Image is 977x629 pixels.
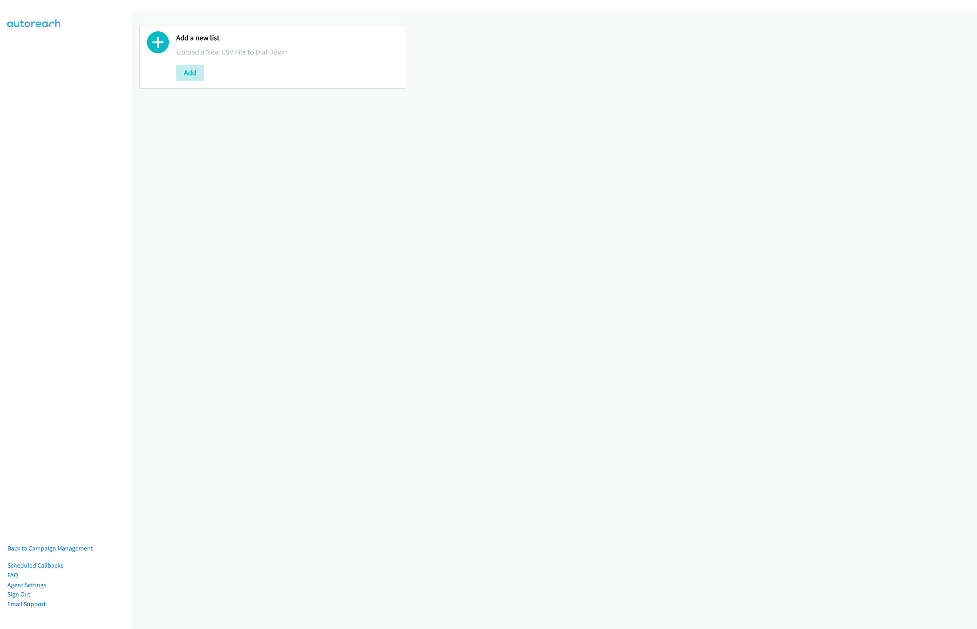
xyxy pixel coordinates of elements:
[7,600,46,608] a: Email Support
[176,46,399,57] p: Upload a New CSV File to Dial Down
[176,33,399,43] h2: Add a new list
[176,65,204,81] button: Add
[7,561,64,569] a: Scheduled Callbacks
[7,581,46,589] a: Agent Settings
[7,544,93,552] a: Back to Campaign Management
[7,590,30,598] a: Sign Out
[7,571,18,579] a: FAQ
